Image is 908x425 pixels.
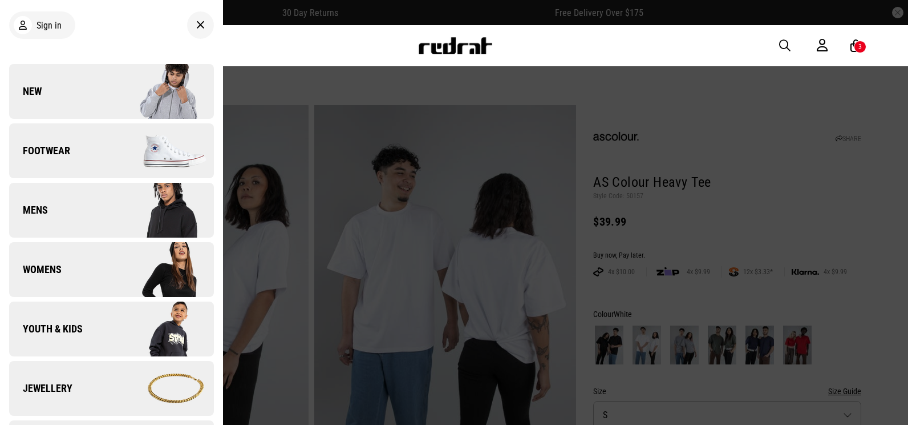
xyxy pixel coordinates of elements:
img: Company [111,63,213,120]
span: Youth & Kids [9,322,83,336]
a: Womens Company [9,242,214,297]
img: Company [111,360,213,417]
img: Company [111,300,213,358]
span: Womens [9,263,62,276]
img: Redrat logo [417,37,493,54]
button: Open LiveChat chat widget [9,5,43,39]
img: Company [111,122,213,179]
img: Company [111,241,213,298]
span: Footwear [9,144,70,158]
a: Jewellery Company [9,361,214,416]
span: New [9,85,42,98]
span: Jewellery [9,382,72,395]
a: Youth & Kids Company [9,302,214,356]
a: 3 [850,40,861,52]
span: Sign in [37,20,62,31]
a: Mens Company [9,183,214,238]
img: Company [111,182,213,239]
span: Mens [9,203,48,217]
a: Footwear Company [9,123,214,178]
div: 3 [858,43,862,51]
a: New Company [9,64,214,119]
